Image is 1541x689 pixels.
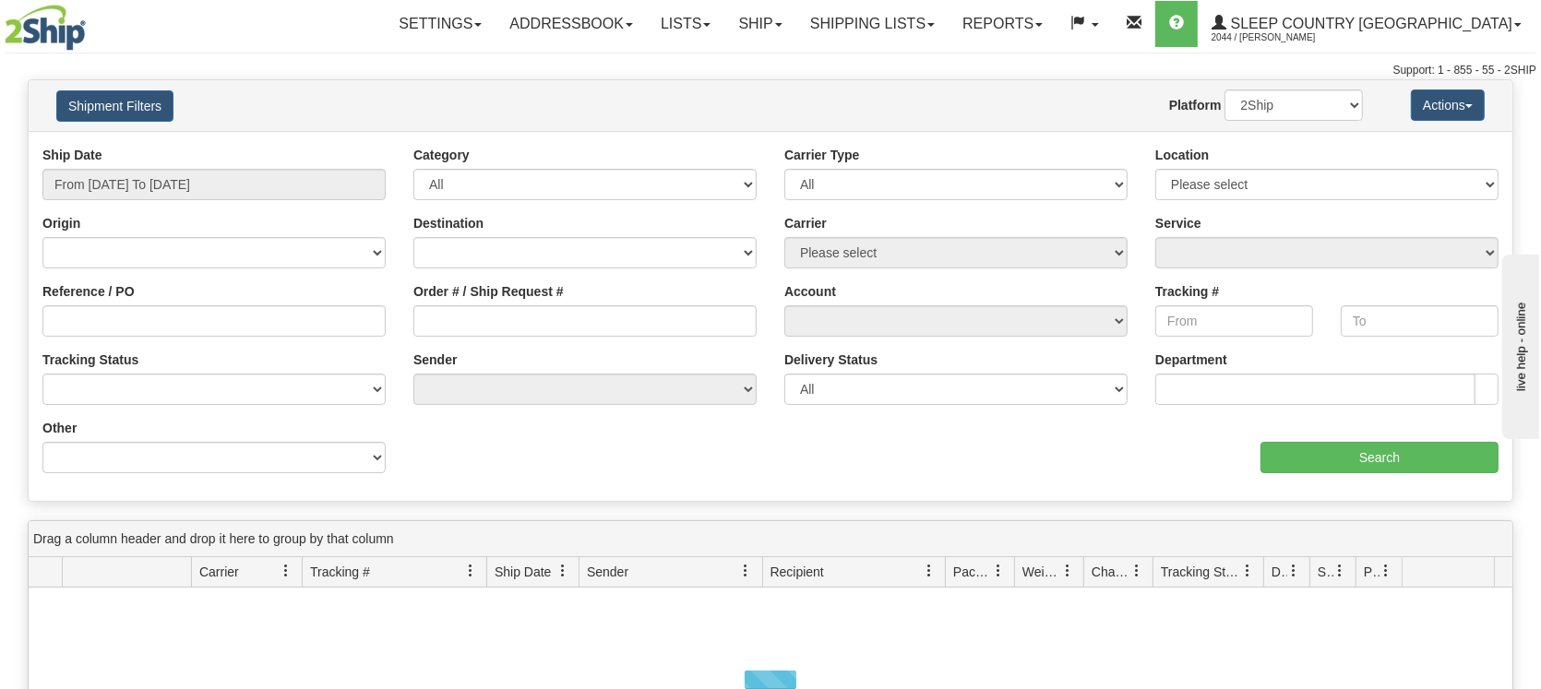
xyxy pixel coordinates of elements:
[1155,146,1209,164] label: Location
[1364,563,1380,581] span: Pickup Status
[29,521,1512,557] div: grid grouping header
[1155,350,1227,369] label: Department
[983,555,1014,587] a: Packages filter column settings
[731,555,762,587] a: Sender filter column settings
[42,419,77,437] label: Other
[547,555,579,587] a: Ship Date filter column settings
[914,555,945,587] a: Recipient filter column settings
[1272,563,1287,581] span: Delivery Status
[1212,29,1350,47] span: 2044 / [PERSON_NAME]
[495,563,551,581] span: Ship Date
[784,214,827,232] label: Carrier
[496,1,647,47] a: Addressbook
[1232,555,1263,587] a: Tracking Status filter column settings
[949,1,1057,47] a: Reports
[587,563,628,581] span: Sender
[784,146,859,164] label: Carrier Type
[1278,555,1309,587] a: Delivery Status filter column settings
[1022,563,1061,581] span: Weight
[1370,555,1402,587] a: Pickup Status filter column settings
[42,146,102,164] label: Ship Date
[1260,442,1499,473] input: Search
[385,1,496,47] a: Settings
[1155,282,1219,301] label: Tracking #
[1155,305,1313,337] input: From
[1052,555,1083,587] a: Weight filter column settings
[270,555,302,587] a: Carrier filter column settings
[1341,305,1499,337] input: To
[5,5,86,51] img: logo2044.jpg
[770,563,824,581] span: Recipient
[413,350,457,369] label: Sender
[1324,555,1356,587] a: Shipment Issues filter column settings
[42,350,138,369] label: Tracking Status
[56,90,173,122] button: Shipment Filters
[1499,250,1539,438] iframe: chat widget
[413,146,470,164] label: Category
[1092,563,1130,581] span: Charge
[14,16,171,30] div: live help - online
[953,563,992,581] span: Packages
[310,563,370,581] span: Tracking #
[724,1,795,47] a: Ship
[1161,563,1241,581] span: Tracking Status
[199,563,239,581] span: Carrier
[1226,16,1512,31] span: Sleep Country [GEOGRAPHIC_DATA]
[42,282,135,301] label: Reference / PO
[1318,563,1333,581] span: Shipment Issues
[42,214,80,232] label: Origin
[796,1,949,47] a: Shipping lists
[413,214,484,232] label: Destination
[784,350,878,369] label: Delivery Status
[1411,89,1485,121] button: Actions
[455,555,486,587] a: Tracking # filter column settings
[413,282,564,301] label: Order # / Ship Request #
[1155,214,1201,232] label: Service
[1169,96,1222,114] label: Platform
[5,63,1536,78] div: Support: 1 - 855 - 55 - 2SHIP
[784,282,836,301] label: Account
[647,1,724,47] a: Lists
[1198,1,1535,47] a: Sleep Country [GEOGRAPHIC_DATA] 2044 / [PERSON_NAME]
[1121,555,1153,587] a: Charge filter column settings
